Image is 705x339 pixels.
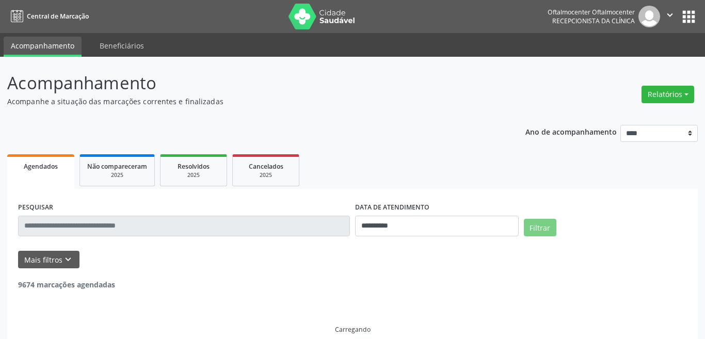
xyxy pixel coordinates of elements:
label: DATA DE ATENDIMENTO [355,200,429,216]
span: Central de Marcação [27,12,89,21]
span: Agendados [24,162,58,171]
div: Carregando [335,325,371,334]
p: Ano de acompanhamento [525,125,617,138]
span: Não compareceram [87,162,147,171]
i: keyboard_arrow_down [62,254,74,265]
div: 2025 [87,171,147,179]
a: Acompanhamento [4,37,82,57]
div: 2025 [168,171,219,179]
label: PESQUISAR [18,200,53,216]
span: Cancelados [249,162,283,171]
div: 2025 [240,171,292,179]
span: Recepcionista da clínica [552,17,635,25]
button:  [660,6,680,27]
img: img [638,6,660,27]
p: Acompanhe a situação das marcações correntes e finalizadas [7,96,491,107]
a: Beneficiários [92,37,151,55]
a: Central de Marcação [7,8,89,25]
span: Resolvidos [178,162,210,171]
button: Filtrar [524,219,556,236]
i:  [664,9,676,21]
button: apps [680,8,698,26]
button: Relatórios [642,86,694,103]
strong: 9674 marcações agendadas [18,280,115,289]
p: Acompanhamento [7,70,491,96]
div: Oftalmocenter Oftalmocenter [548,8,635,17]
button: Mais filtroskeyboard_arrow_down [18,251,79,269]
